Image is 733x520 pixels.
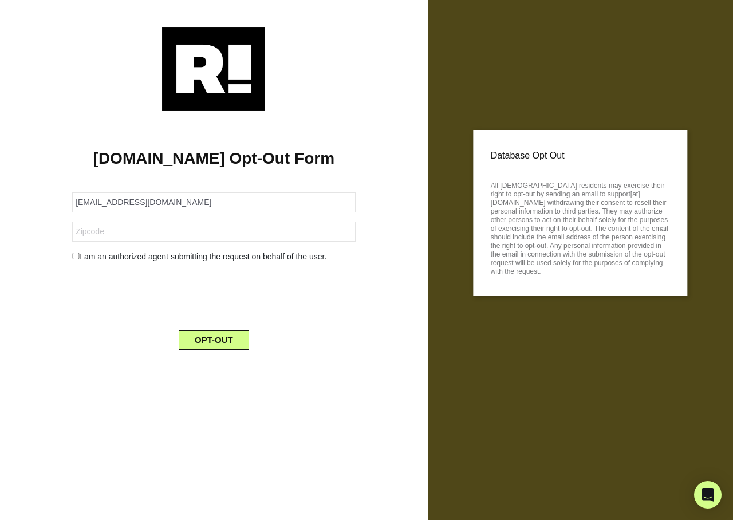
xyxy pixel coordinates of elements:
[694,481,722,509] div: Open Intercom Messenger
[72,222,355,242] input: Zipcode
[64,251,364,263] div: I am an authorized agent submitting the request on behalf of the user.
[491,147,670,164] p: Database Opt Out
[162,27,265,111] img: Retention.com
[179,330,249,350] button: OPT-OUT
[127,272,301,317] iframe: reCAPTCHA
[72,192,355,212] input: Email Address
[491,178,670,276] p: All [DEMOGRAPHIC_DATA] residents may exercise their right to opt-out by sending an email to suppo...
[17,149,411,168] h1: [DOMAIN_NAME] Opt-Out Form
